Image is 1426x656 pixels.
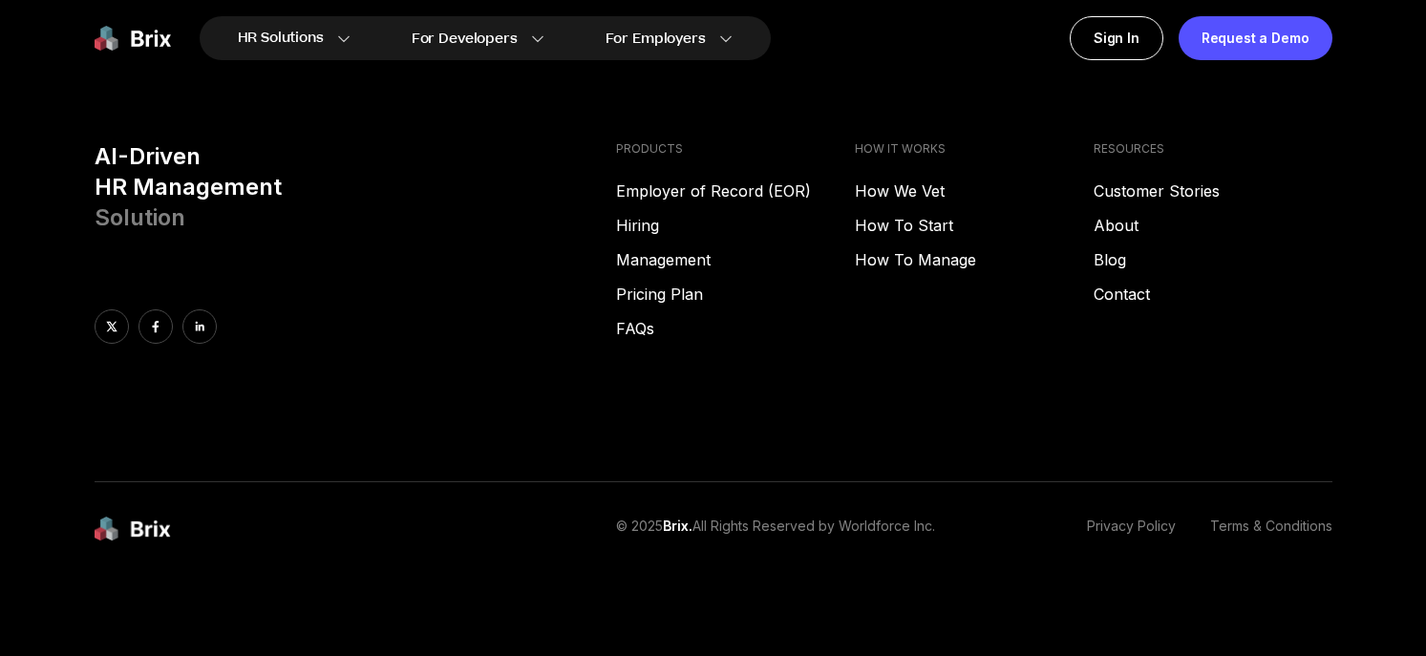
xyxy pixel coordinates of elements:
[616,180,855,202] a: Employer of Record (EOR)
[616,214,855,237] a: Hiring
[95,141,602,233] h3: AI-Driven HR Management
[412,29,518,49] span: For Developers
[95,517,171,542] img: brix
[855,214,1094,237] a: How To Start
[1094,283,1332,306] a: Contact
[855,248,1094,271] a: How To Manage
[616,317,855,340] a: FAQs
[1087,517,1176,542] a: Privacy Policy
[616,283,855,306] a: Pricing Plan
[95,203,185,231] span: Solution
[855,180,1094,202] a: How We Vet
[663,518,692,534] span: Brix.
[606,29,706,49] span: For Employers
[616,141,855,157] h4: PRODUCTS
[1210,517,1332,542] a: Terms & Conditions
[616,248,855,271] a: Management
[1094,180,1332,202] a: Customer Stories
[1094,214,1332,237] a: About
[1094,248,1332,271] a: Blog
[1070,16,1163,60] a: Sign In
[1094,141,1332,157] h4: RESOURCES
[616,517,935,542] p: © 2025 All Rights Reserved by Worldforce Inc.
[1179,16,1332,60] a: Request a Demo
[238,23,324,53] span: HR Solutions
[855,141,1094,157] h4: HOW IT WORKS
